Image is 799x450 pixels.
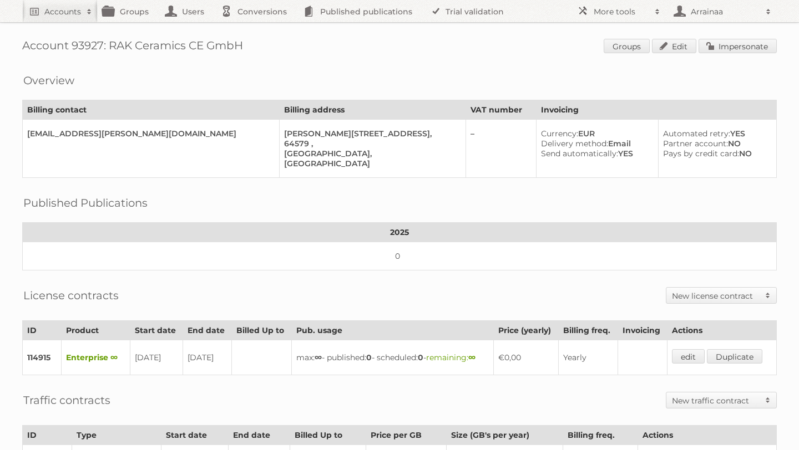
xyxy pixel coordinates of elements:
a: New license contract [666,288,776,303]
span: Automated retry: [663,129,730,139]
span: Toggle [760,288,776,303]
td: Enterprise ∞ [62,340,130,375]
th: Start date [161,426,228,445]
span: Pays by credit card: [663,149,739,158]
th: Billing freq. [563,426,638,445]
th: Billed Up to [231,321,291,340]
h2: Published Publications [23,195,148,211]
td: max: - published: - scheduled: - [291,340,493,375]
th: Size (GB's per year) [446,426,563,445]
div: Email [541,139,649,149]
th: End date [228,426,290,445]
th: Billing address [280,100,466,120]
span: Partner account: [663,139,728,149]
strong: ∞ [468,352,476,362]
div: NO [663,139,767,149]
span: Currency: [541,129,578,139]
a: New traffic contract [666,392,776,408]
strong: ∞ [315,352,322,362]
span: Toggle [760,392,776,408]
h2: More tools [594,6,649,17]
td: €0,00 [494,340,559,375]
div: [GEOGRAPHIC_DATA] [284,158,456,168]
span: Send automatically: [541,149,618,158]
td: [DATE] [183,340,231,375]
div: 64579 , [284,139,456,149]
th: ID [23,426,72,445]
th: Billing freq. [559,321,618,340]
strong: 0 [366,352,372,362]
th: Actions [638,426,777,445]
th: Start date [130,321,183,340]
td: – [466,120,536,178]
th: Type [72,426,161,445]
th: Invoicing [536,100,776,120]
a: edit [672,349,705,364]
th: Product [62,321,130,340]
div: [PERSON_NAME][STREET_ADDRESS], [284,129,456,139]
th: VAT number [466,100,536,120]
div: NO [663,149,767,158]
td: 114915 [23,340,62,375]
a: Groups [604,39,650,53]
div: [EMAIL_ADDRESS][PERSON_NAME][DOMAIN_NAME] [27,129,270,139]
th: 2025 [23,223,777,242]
th: Pub. usage [291,321,493,340]
span: remaining: [426,352,476,362]
h2: License contracts [23,287,119,304]
th: Invoicing [618,321,667,340]
th: Price per GB [366,426,447,445]
a: Duplicate [707,349,762,364]
th: ID [23,321,62,340]
div: YES [663,129,767,139]
h2: Accounts [44,6,81,17]
th: Actions [667,321,777,340]
td: [DATE] [130,340,183,375]
h2: New traffic contract [672,395,760,406]
h2: Traffic contracts [23,392,110,408]
a: Edit [652,39,696,53]
span: Delivery method: [541,139,608,149]
th: Price (yearly) [494,321,559,340]
td: Yearly [559,340,618,375]
th: Billing contact [23,100,280,120]
td: 0 [23,242,777,270]
h2: New license contract [672,290,760,301]
th: Billed Up to [290,426,366,445]
h2: Arrainaa [688,6,760,17]
h1: Account 93927: RAK Ceramics CE GmbH [22,39,777,55]
th: End date [183,321,231,340]
div: YES [541,149,649,158]
a: Impersonate [699,39,777,53]
h2: Overview [23,72,74,89]
strong: 0 [418,352,423,362]
div: EUR [541,129,649,139]
div: [GEOGRAPHIC_DATA], [284,149,456,158]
